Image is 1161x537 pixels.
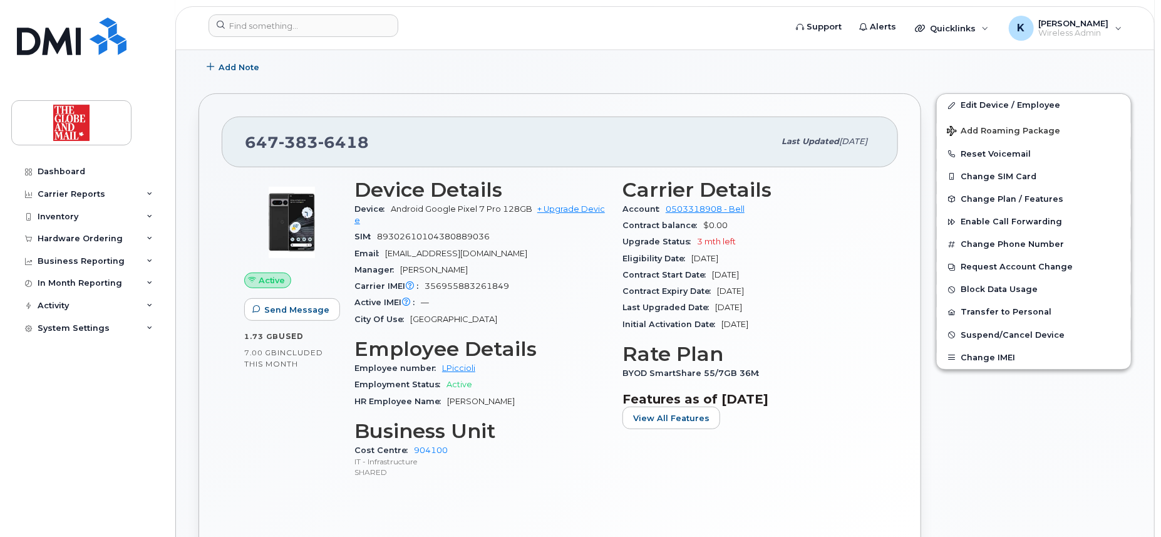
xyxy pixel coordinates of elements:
span: K [1018,21,1025,36]
button: Suspend/Cancel Device [937,324,1131,347]
button: Change IMEI [937,347,1131,369]
span: [DATE] [715,303,742,312]
span: Enable Call Forwarding [961,217,1062,227]
span: Device [354,204,391,214]
span: Manager [354,265,400,274]
span: Upgrade Status [622,237,697,246]
button: Change Plan / Features [937,188,1131,211]
h3: Features as of [DATE] [622,392,875,407]
span: [DATE] [691,254,718,263]
span: Add Roaming Package [947,126,1060,138]
span: Last updated [782,137,839,146]
a: LPiccioli [442,363,475,373]
span: Add Note [219,61,259,73]
span: [PERSON_NAME] [400,265,468,274]
span: Employment Status [354,380,446,389]
span: Quicklinks [930,23,976,33]
span: [DATE] [721,320,748,329]
span: Active IMEI [354,298,421,307]
button: Send Message [244,298,340,321]
div: Quicklinks [906,16,998,41]
span: Last Upgraded Date [622,303,715,312]
h3: Device Details [354,179,607,201]
span: Alerts [870,21,896,33]
span: Change Plan / Features [961,194,1063,204]
span: 7.00 GB [244,348,277,357]
button: Change Phone Number [937,233,1131,256]
span: 356955883261849 [425,281,509,291]
span: Cost Centre [354,446,414,455]
span: HR Employee Name [354,397,447,406]
span: 647 [245,133,369,152]
a: 904100 [414,446,448,455]
span: 6418 [318,133,369,152]
span: Contract Expiry Date [622,286,717,296]
span: Send Message [264,304,329,316]
span: [GEOGRAPHIC_DATA] [410,315,497,324]
a: Alerts [850,14,905,39]
input: Find something... [209,14,398,37]
button: Add Roaming Package [937,117,1131,143]
span: 89302610104380889036 [377,232,490,241]
h3: Rate Plan [622,343,875,365]
span: City Of Use [354,315,410,324]
button: Reset Voicemail [937,143,1131,165]
img: image20231002-3703462-5pi39d.jpeg [254,185,329,260]
span: $0.00 [703,221,728,230]
button: Enable Call Forwarding [937,211,1131,233]
span: [PERSON_NAME] [1039,18,1109,28]
span: Active [259,274,286,286]
span: Initial Activation Date [622,320,721,329]
h3: Employee Details [354,338,607,360]
span: Wireless Admin [1039,28,1109,38]
span: Suspend/Cancel Device [961,330,1065,340]
button: Block Data Usage [937,278,1131,301]
button: Change SIM Card [937,165,1131,188]
p: IT - Infrastructure [354,456,607,467]
div: Keith [1000,16,1131,41]
span: Support [807,21,842,33]
span: Eligibility Date [622,254,691,263]
h3: Carrier Details [622,179,875,201]
span: BYOD SmartShare 55/7GB 36M [622,368,765,378]
span: SIM [354,232,377,241]
span: 383 [279,133,318,152]
p: SHARED [354,467,607,477]
button: Add Note [199,56,270,78]
span: 3 mth left [697,237,736,246]
span: Employee number [354,363,442,373]
span: [DATE] [717,286,744,296]
a: Edit Device / Employee [937,94,1131,117]
span: Email [354,249,385,258]
span: [PERSON_NAME] [447,397,515,406]
span: Active [446,380,472,389]
span: Contract Start Date [622,270,712,279]
button: Request Account Change [937,256,1131,278]
span: — [421,298,429,307]
h3: Business Unit [354,420,607,442]
button: View All Features [622,407,720,429]
span: 1.73 GB [244,332,279,341]
span: Android Google Pixel 7 Pro 128GB [391,204,532,214]
a: 0503318908 - Bell [666,204,745,214]
span: included this month [244,348,323,368]
span: Carrier IMEI [354,281,425,291]
span: [DATE] [712,270,739,279]
span: View All Features [633,412,710,424]
span: [DATE] [839,137,867,146]
span: [EMAIL_ADDRESS][DOMAIN_NAME] [385,249,527,258]
span: used [279,331,304,341]
button: Transfer to Personal [937,301,1131,323]
span: Account [622,204,666,214]
a: Support [787,14,850,39]
span: Contract balance [622,221,703,230]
